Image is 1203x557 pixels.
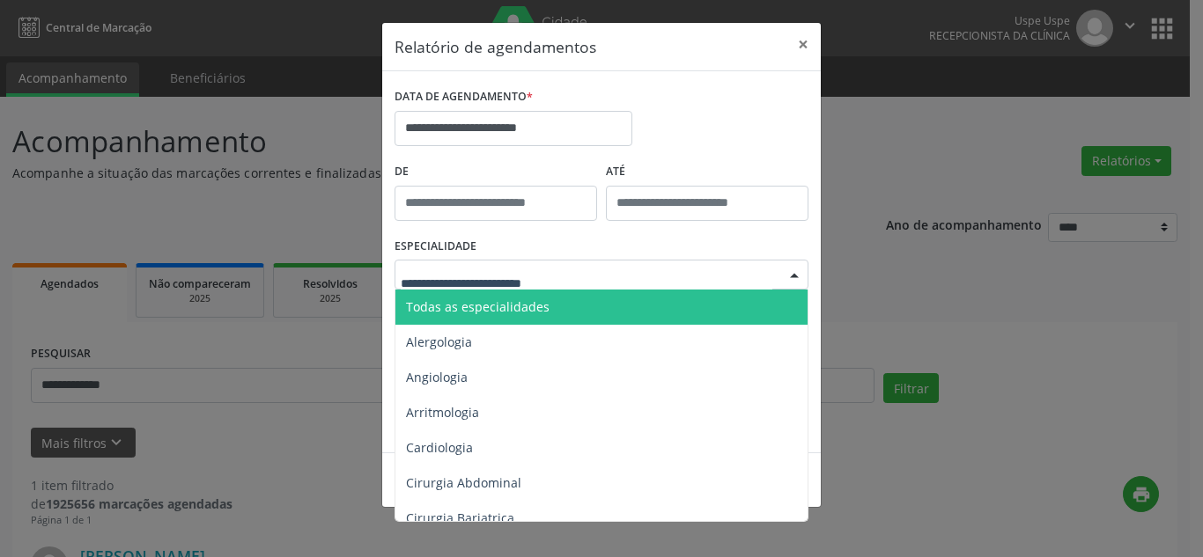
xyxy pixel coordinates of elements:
[786,23,821,66] button: Close
[406,333,472,350] span: Alergologia
[606,158,808,186] label: ATÉ
[395,158,597,186] label: De
[406,439,473,456] span: Cardiologia
[406,509,514,526] span: Cirurgia Bariatrica
[406,298,550,315] span: Todas as especialidades
[395,35,596,58] h5: Relatório de agendamentos
[406,404,479,421] span: Arritmologia
[406,369,468,385] span: Angiologia
[406,474,521,491] span: Cirurgia Abdominal
[395,233,476,260] label: ESPECIALIDADE
[395,84,533,111] label: DATA DE AGENDAMENTO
